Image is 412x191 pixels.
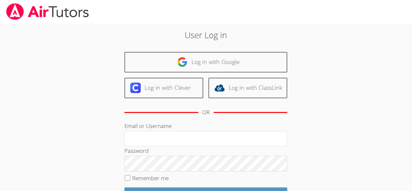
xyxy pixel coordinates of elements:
[124,147,149,154] label: Password
[208,78,287,98] a: Log in with ClassLink
[130,83,141,93] img: clever-logo-6eab21bc6e7a338710f1a6ff85c0baf02591cd810cc4098c63d3a4b26e2feb20.svg
[124,122,172,130] label: Email or Username
[214,83,225,93] img: classlink-logo-d6bb404cc1216ec64c9a2012d9dc4662098be43eaf13dc465df04b49fa7ab582.svg
[124,52,287,72] a: Log in with Google
[95,29,317,41] h2: User Log in
[132,174,169,182] label: Remember me
[202,108,210,117] div: OR
[6,3,90,20] img: airtutors_banner-c4298cdbf04f3fff15de1276eac7730deb9818008684d7c2e4769d2f7ddbe033.png
[124,78,203,98] a: Log in with Clever
[177,57,188,67] img: google-logo-50288ca7cdecda66e5e0955fdab243c47b7ad437acaf1139b6f446037453330a.svg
